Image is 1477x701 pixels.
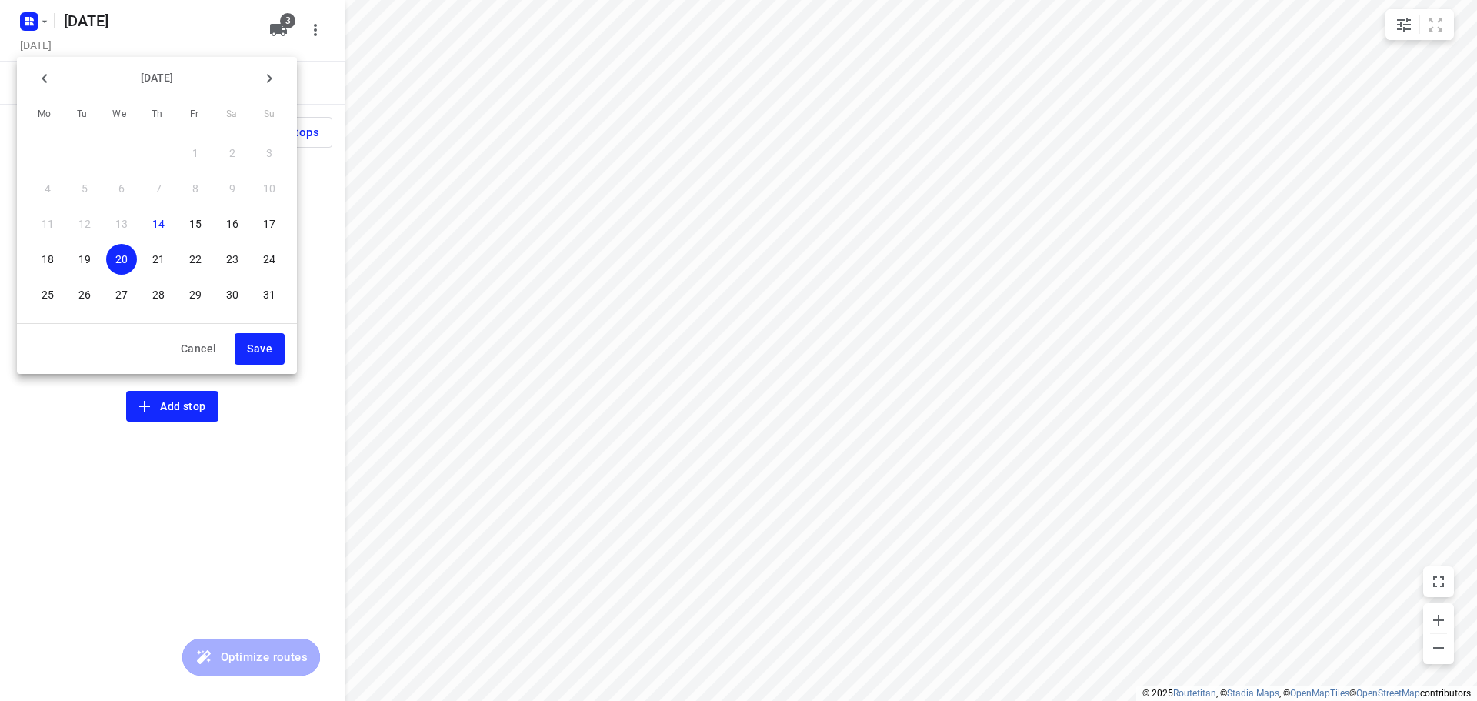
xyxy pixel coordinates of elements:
[143,279,174,310] button: 28
[31,107,58,122] span: Mo
[217,173,248,204] button: 9
[78,287,91,302] p: 26
[106,173,137,204] button: 6
[263,252,275,267] p: 24
[247,339,272,359] span: Save
[143,244,174,275] button: 21
[226,287,238,302] p: 30
[82,181,88,196] p: 5
[168,333,228,365] button: Cancel
[42,252,54,267] p: 18
[78,216,91,232] p: 12
[143,107,171,122] span: Th
[189,287,202,302] p: 29
[152,216,165,232] p: 14
[143,173,174,204] button: 7
[152,252,165,267] p: 21
[192,181,198,196] p: 8
[217,209,248,239] button: 16
[189,252,202,267] p: 22
[226,252,238,267] p: 23
[143,209,174,239] button: 14
[69,209,100,239] button: 12
[106,279,137,310] button: 27
[180,209,211,239] button: 15
[218,107,245,122] span: Sa
[254,279,285,310] button: 31
[118,181,125,196] p: 6
[263,181,275,196] p: 10
[60,70,254,86] p: [DATE]
[229,181,235,196] p: 9
[180,173,211,204] button: 8
[217,244,248,275] button: 23
[42,287,54,302] p: 25
[106,209,137,239] button: 13
[69,173,100,204] button: 5
[106,244,137,275] button: 20
[32,209,63,239] button: 11
[32,244,63,275] button: 18
[115,252,128,267] p: 20
[69,244,100,275] button: 19
[155,181,162,196] p: 7
[180,244,211,275] button: 22
[69,279,100,310] button: 26
[226,216,238,232] p: 16
[152,287,165,302] p: 28
[254,209,285,239] button: 17
[263,287,275,302] p: 31
[254,138,285,169] button: 3
[115,287,128,302] p: 27
[192,145,198,161] p: 1
[78,252,91,267] p: 19
[181,339,216,359] span: Cancel
[180,138,211,169] button: 1
[32,173,63,204] button: 4
[180,279,211,310] button: 29
[266,145,272,161] p: 3
[235,333,285,365] button: Save
[254,244,285,275] button: 24
[229,145,235,161] p: 2
[189,216,202,232] p: 15
[217,279,248,310] button: 30
[217,138,248,169] button: 2
[105,107,133,122] span: We
[45,181,51,196] p: 4
[263,216,275,232] p: 17
[115,216,128,232] p: 13
[68,107,96,122] span: Tu
[42,216,54,232] p: 11
[32,279,63,310] button: 25
[181,107,208,122] span: Fr
[255,107,283,122] span: Su
[254,173,285,204] button: 10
